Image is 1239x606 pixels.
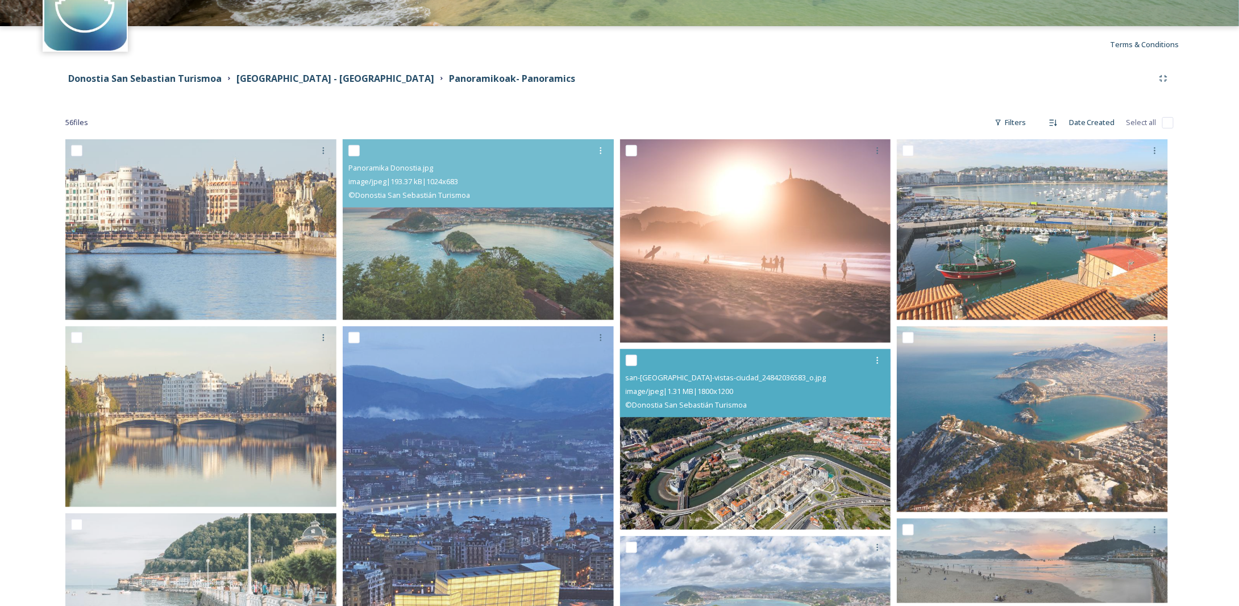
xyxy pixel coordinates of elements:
[897,139,1168,320] img: puerto---kaia_25350325282_o.jpg
[65,139,336,320] img: gros---javier-larrea_25101796619_o.jpg
[348,190,470,200] span: © Donostia San Sebastián Turismoa
[989,111,1032,134] div: Filters
[1111,38,1196,51] a: Terms & Conditions
[620,349,891,530] img: san-sebastin-vistas-ciudad_24842036583_o.jpg
[343,139,614,320] img: Panoramika Donostia.jpg
[65,326,336,507] img: area-romntica-y-parte-vieja---javier-larrea_24838526794_o.jpg
[897,518,1168,603] img: playa-de-la-concha_49524407143_o.jpg
[68,72,222,85] strong: Donostia San Sebastian Turismoa
[626,386,734,396] span: image/jpeg | 1.31 MB | 1800 x 1200
[236,72,434,85] strong: [GEOGRAPHIC_DATA] - [GEOGRAPHIC_DATA]
[620,139,891,343] img: gros-district_49529818671_o.jpg
[897,326,1168,512] img: la-baha-nevada_25442454356_o.jpg
[1063,111,1121,134] div: Date Created
[626,400,747,410] span: © Donostia San Sebastián Turismoa
[348,163,433,173] span: Panoramika Donostia.jpg
[1126,117,1157,128] span: Select all
[626,372,826,383] span: san-[GEOGRAPHIC_DATA]-vistas-ciudad_24842036583_o.jpg
[348,176,458,186] span: image/jpeg | 193.37 kB | 1024 x 683
[1111,39,1179,49] span: Terms & Conditions
[449,72,575,85] strong: Panoramikoak- Panoramics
